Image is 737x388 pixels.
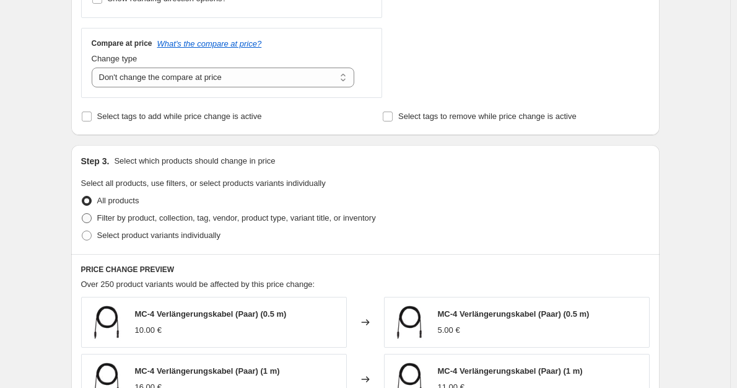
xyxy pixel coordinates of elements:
span: MC-4 Verlängerungskabel (Paar) (0.5 m) [135,309,287,319]
span: Select tags to remove while price change is active [398,112,577,121]
span: Select tags to add while price change is active [97,112,262,121]
button: What's the compare at price? [157,39,262,48]
span: Change type [92,54,137,63]
p: Select which products should change in price [114,155,275,167]
span: All products [97,196,139,205]
img: kabel.3_1_80x.webp [391,304,428,341]
span: Select all products, use filters, or select products variants individually [81,179,326,188]
h6: PRICE CHANGE PREVIEW [81,265,650,275]
span: MC-4 Verlängerungskabel (Paar) (1 m) [135,366,280,376]
img: kabel.3_1_80x.webp [88,304,125,341]
span: MC-4 Verlängerungskabel (Paar) (1 m) [438,366,583,376]
div: 10.00 € [135,324,162,337]
span: Over 250 product variants would be affected by this price change: [81,280,315,289]
div: 5.00 € [438,324,460,337]
h2: Step 3. [81,155,110,167]
h3: Compare at price [92,38,152,48]
span: MC-4 Verlängerungskabel (Paar) (0.5 m) [438,309,590,319]
span: Filter by product, collection, tag, vendor, product type, variant title, or inventory [97,213,376,223]
span: Select product variants individually [97,231,220,240]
